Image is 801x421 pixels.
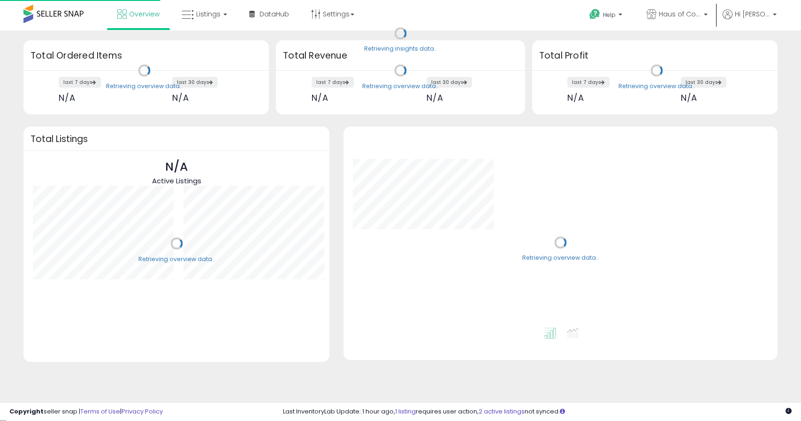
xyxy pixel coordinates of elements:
div: Retrieving overview data.. [138,255,215,263]
div: Last InventoryLab Update: 1 hour ago, requires user action, not synced. [283,407,792,416]
span: Hi [PERSON_NAME] [735,9,770,19]
div: Retrieving overview data.. [618,82,695,90]
span: DataHub [259,9,289,19]
div: Retrieving overview data.. [522,254,599,263]
div: seller snap | | [9,407,163,416]
i: Click here to read more about un-synced listings. [560,408,565,414]
a: Privacy Policy [122,407,163,416]
span: Help [603,11,616,19]
span: Listings [196,9,221,19]
div: Retrieving overview data.. [106,82,183,90]
a: 1 listing [395,407,416,416]
span: Overview [129,9,160,19]
a: Terms of Use [80,407,120,416]
div: Retrieving overview data.. [362,82,439,90]
i: Get Help [589,8,601,20]
span: Haus of Commerce [659,9,701,19]
a: Hi [PERSON_NAME] [723,9,777,30]
strong: Copyright [9,407,44,416]
a: Help [582,1,632,30]
a: 2 active listings [479,407,525,416]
